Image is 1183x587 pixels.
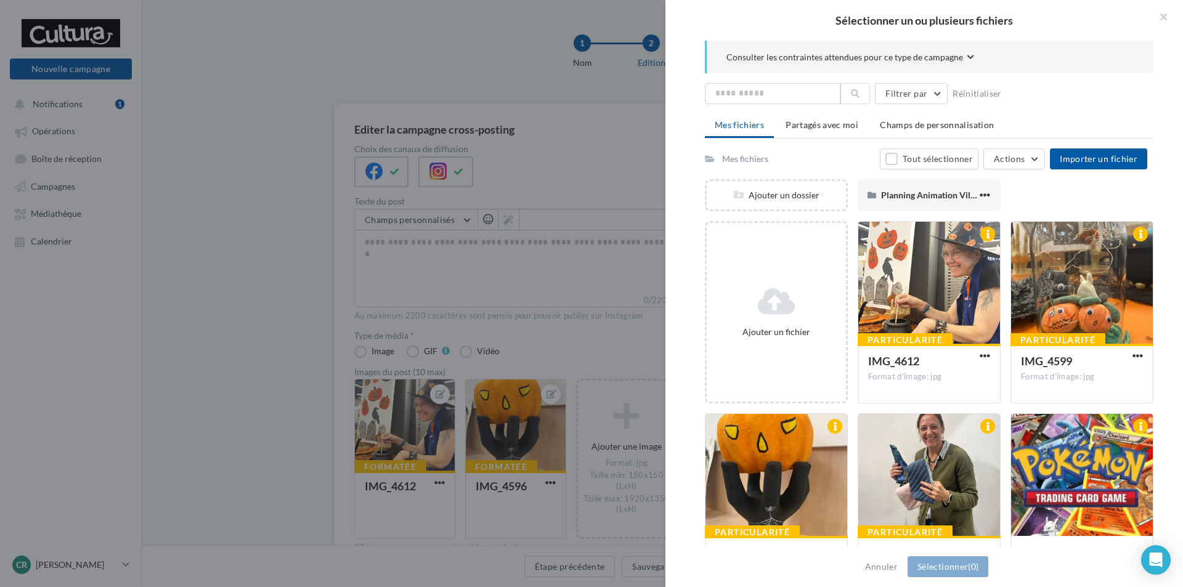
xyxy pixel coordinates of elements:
button: Tout sélectionner [880,148,978,169]
button: Sélectionner(0) [908,556,988,577]
div: Mes fichiers [722,153,768,165]
div: Particularité [705,525,800,539]
span: Mes fichiers [715,119,764,130]
span: Consulter les contraintes attendues pour ce type de campagne [726,51,963,63]
div: Particularité [858,525,953,539]
span: (0) [968,561,978,572]
div: Particularité [858,333,953,347]
span: Champs de personnalisation [880,119,994,130]
button: Consulter les contraintes attendues pour ce type de campagne [726,51,974,66]
span: Importer un fichier [1060,153,1137,164]
div: Ajouter un fichier [712,326,841,338]
div: Format d'image: jpg [1021,371,1143,383]
span: Planning Animation Villennes (29.7 x 42 cm) [881,190,1051,200]
span: Actions [994,153,1025,164]
button: Réinitialiser [948,86,1007,101]
span: Partagés avec moi [786,119,858,130]
h2: Sélectionner un ou plusieurs fichiers [685,15,1163,26]
button: Filtrer par [875,83,948,104]
button: Actions [983,148,1045,169]
span: IMG_4612 [868,354,919,368]
div: Particularité [1010,333,1105,347]
div: Ajouter un dossier [707,189,846,201]
div: Format d'image: jpg [868,371,990,383]
span: IMG_4599 [1021,354,1072,368]
button: Importer un fichier [1050,148,1147,169]
button: Annuler [860,559,903,574]
div: Open Intercom Messenger [1141,545,1171,575]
